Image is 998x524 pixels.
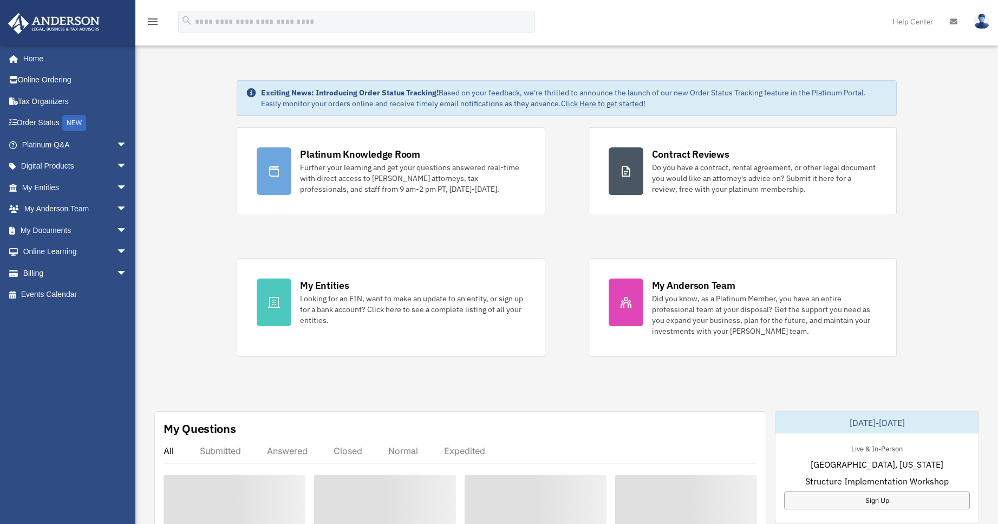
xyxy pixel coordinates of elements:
a: Billingarrow_drop_down [8,262,143,284]
span: arrow_drop_down [116,262,138,284]
div: Based on your feedback, we're thrilled to announce the launch of our new Order Status Tracking fe... [261,87,887,109]
a: Home [8,48,138,69]
div: NEW [62,115,86,131]
img: User Pic [974,14,990,29]
span: arrow_drop_down [116,177,138,199]
a: Online Learningarrow_drop_down [8,241,143,263]
div: Expedited [444,445,485,456]
img: Anderson Advisors Platinum Portal [5,13,103,34]
span: [GEOGRAPHIC_DATA], [US_STATE] [811,458,943,471]
a: Contract Reviews Do you have a contract, rental agreement, or other legal document you would like... [589,127,897,215]
i: search [181,15,193,27]
a: My Documentsarrow_drop_down [8,219,143,241]
a: menu [146,19,159,28]
span: arrow_drop_down [116,156,138,178]
div: Platinum Knowledge Room [300,147,420,161]
div: My Entities [300,279,349,292]
div: Did you know, as a Platinum Member, you have an entire professional team at your disposal? Get th... [652,293,877,337]
span: arrow_drop_down [116,241,138,263]
div: [DATE]-[DATE] [775,412,979,434]
div: Further your learning and get your questions answered real-time with direct access to [PERSON_NAM... [300,162,525,195]
a: Events Calendar [8,284,143,306]
div: Live & In-Person [843,442,911,454]
a: My Anderson Team Did you know, as a Platinum Member, you have an entire professional team at your... [589,258,897,357]
a: Sign Up [784,491,970,509]
div: Contract Reviews [652,147,729,161]
span: Structure Implementation Workshop [805,475,949,488]
div: Submitted [200,445,241,456]
a: Platinum Q&Aarrow_drop_down [8,134,143,156]
a: Tax Organizers [8,90,143,112]
div: All [164,445,174,456]
a: Online Ordering [8,69,143,91]
div: Closed [334,445,362,456]
a: My Entities Looking for an EIN, want to make an update to an entity, or sign up for a bank accoun... [237,258,545,357]
span: arrow_drop_down [116,134,138,156]
div: Do you have a contract, rental agreement, or other legal document you would like an attorney's ad... [652,162,877,195]
a: My Entitiesarrow_drop_down [8,177,143,198]
div: Normal [388,445,418,456]
div: Answered [267,445,308,456]
div: My Anderson Team [652,279,735,292]
i: menu [146,15,159,28]
a: My Anderson Teamarrow_drop_down [8,198,143,220]
span: arrow_drop_down [116,198,138,221]
a: Click Here to get started! [561,99,645,108]
a: Order StatusNEW [8,112,143,134]
div: Looking for an EIN, want to make an update to an entity, or sign up for a bank account? Click her... [300,293,525,326]
div: My Questions [164,421,236,437]
strong: Exciting News: Introducing Order Status Tracking! [261,88,439,98]
a: Digital Productsarrow_drop_down [8,156,143,177]
span: arrow_drop_down [116,219,138,242]
a: Platinum Knowledge Room Further your learning and get your questions answered real-time with dire... [237,127,545,215]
